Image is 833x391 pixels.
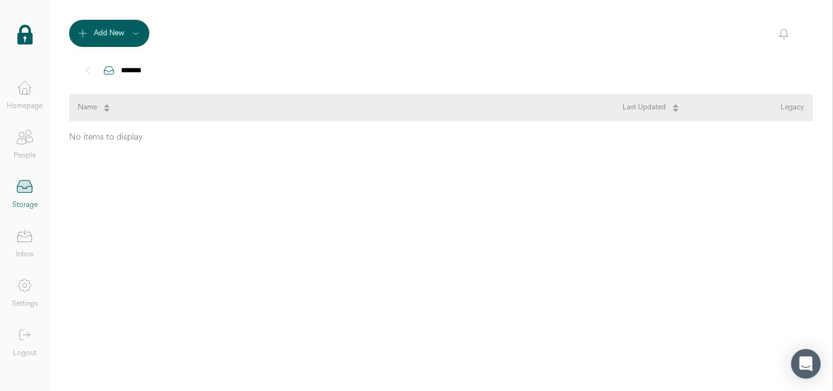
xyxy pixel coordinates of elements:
div: Logout [13,347,36,359]
div: Legacy [781,101,804,114]
div: Add New [94,27,125,40]
button: Add New [69,20,149,47]
div: Last Updated [623,101,666,114]
div: Inbox [16,248,34,261]
div: Settings [12,298,38,310]
div: No items to display [69,128,813,146]
div: People [14,149,36,162]
div: Homepage [7,100,43,112]
div: Name [78,101,97,114]
div: Storage [12,199,38,211]
div: Open Intercom Messenger [791,349,821,379]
